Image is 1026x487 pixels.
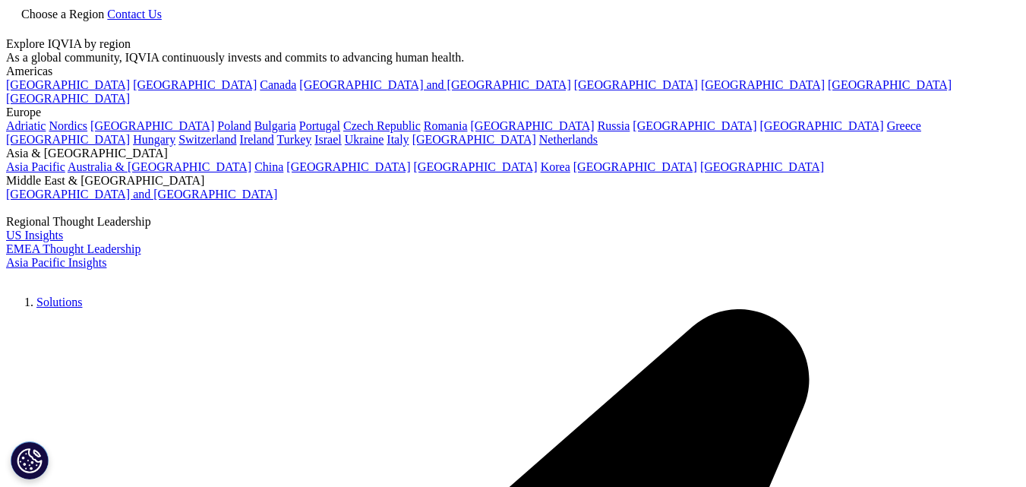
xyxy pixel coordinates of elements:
[217,119,251,132] a: Poland
[6,256,106,269] a: Asia Pacific Insights
[414,160,538,173] a: [GEOGRAPHIC_DATA]
[254,119,296,132] a: Bulgaria
[260,78,296,91] a: Canada
[541,160,570,173] a: Korea
[345,133,384,146] a: Ukraine
[539,133,598,146] a: Netherlands
[178,133,236,146] a: Switzerland
[6,92,130,105] a: [GEOGRAPHIC_DATA]
[107,8,162,21] a: Contact Us
[68,160,251,173] a: Australia & [GEOGRAPHIC_DATA]
[240,133,274,146] a: Ireland
[6,133,130,146] a: [GEOGRAPHIC_DATA]
[6,119,46,132] a: Adriatic
[574,78,698,91] a: [GEOGRAPHIC_DATA]
[6,106,1020,119] div: Europe
[573,160,697,173] a: [GEOGRAPHIC_DATA]
[90,119,214,132] a: [GEOGRAPHIC_DATA]
[286,160,410,173] a: [GEOGRAPHIC_DATA]
[424,119,468,132] a: Romania
[6,65,1020,78] div: Americas
[700,160,824,173] a: [GEOGRAPHIC_DATA]
[299,119,340,132] a: Portugal
[36,296,82,308] a: Solutions
[6,174,1020,188] div: Middle East & [GEOGRAPHIC_DATA]
[133,133,175,146] a: Hungary
[299,78,570,91] a: [GEOGRAPHIC_DATA] and [GEOGRAPHIC_DATA]
[6,37,1020,51] div: Explore IQVIA by region
[6,51,1020,65] div: As a global community, IQVIA continuously invests and commits to advancing human health.
[387,133,409,146] a: Italy
[11,441,49,479] button: Cookies Settings
[6,147,1020,160] div: Asia & [GEOGRAPHIC_DATA]
[254,160,283,173] a: China
[887,119,921,132] a: Greece
[133,78,257,91] a: [GEOGRAPHIC_DATA]
[633,119,756,132] a: [GEOGRAPHIC_DATA]
[314,133,342,146] a: Israel
[471,119,595,132] a: [GEOGRAPHIC_DATA]
[598,119,630,132] a: Russia
[6,242,140,255] a: EMEA Thought Leadership
[828,78,952,91] a: [GEOGRAPHIC_DATA]
[412,133,536,146] a: [GEOGRAPHIC_DATA]
[21,8,104,21] span: Choose a Region
[6,78,130,91] a: [GEOGRAPHIC_DATA]
[760,119,884,132] a: [GEOGRAPHIC_DATA]
[6,188,277,201] a: [GEOGRAPHIC_DATA] and [GEOGRAPHIC_DATA]
[277,133,312,146] a: Turkey
[6,229,63,242] a: US Insights
[6,215,1020,229] div: Regional Thought Leadership
[49,119,87,132] a: Nordics
[343,119,421,132] a: Czech Republic
[701,78,825,91] a: [GEOGRAPHIC_DATA]
[6,160,65,173] a: Asia Pacific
